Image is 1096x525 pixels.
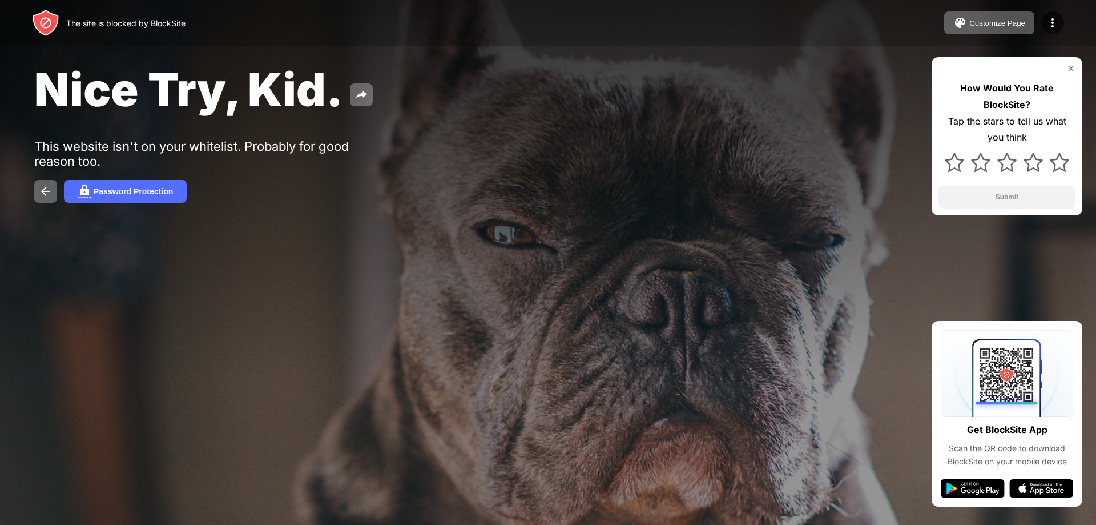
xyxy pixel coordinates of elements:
[941,442,1073,468] div: Scan the QR code to download BlockSite on your mobile device
[938,186,1075,209] button: Submit
[941,479,1005,498] img: google-play.svg
[944,11,1034,34] button: Customize Page
[1066,64,1075,73] img: rate-us-close.svg
[941,330,1073,417] img: qrcode.svg
[1046,16,1059,30] img: menu-icon.svg
[39,185,53,198] img: back.svg
[34,139,387,169] div: This website isn't on your whitelist. Probably for good reason too.
[32,9,59,37] img: header-logo.svg
[64,180,187,203] button: Password Protection
[1050,153,1069,172] img: star.svg
[354,88,368,102] img: share.svg
[94,187,173,196] div: Password Protection
[1024,153,1043,172] img: star.svg
[938,113,1075,146] div: Tap the stars to tell us what you think
[66,18,186,28] div: The site is blocked by BlockSite
[969,19,1025,27] div: Customize Page
[945,153,964,172] img: star.svg
[971,153,990,172] img: star.svg
[938,80,1075,113] div: How Would You Rate BlockSite?
[953,16,967,30] img: pallet.svg
[1009,479,1073,498] img: app-store.svg
[78,185,91,198] img: password.svg
[967,422,1047,438] div: Get BlockSite App
[997,153,1017,172] img: star.svg
[34,62,343,117] span: Nice Try, Kid.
